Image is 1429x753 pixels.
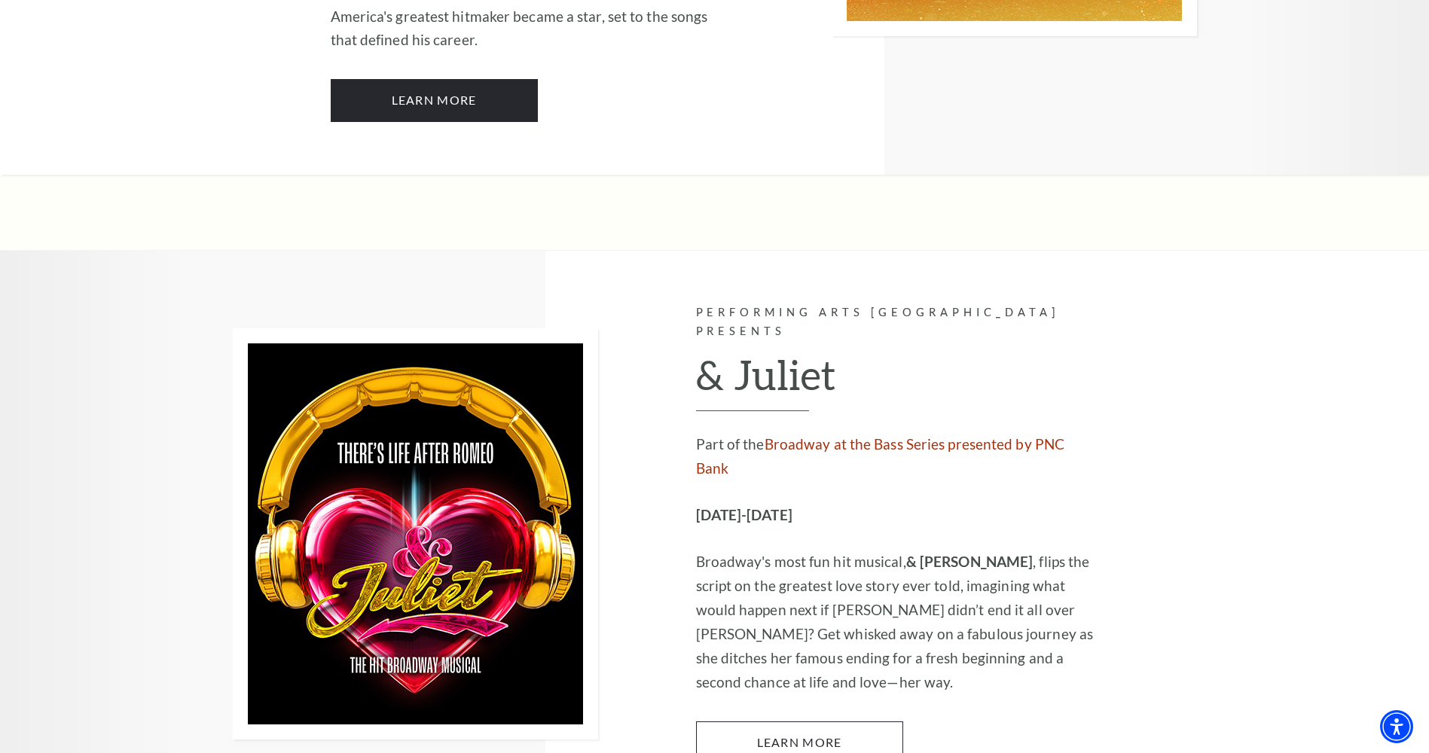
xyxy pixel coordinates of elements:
[696,350,1099,412] h2: & Juliet
[696,303,1099,341] p: Performing Arts [GEOGRAPHIC_DATA] Presents
[696,435,1065,477] a: Broadway at the Bass Series presented by PNC Bank
[696,432,1099,480] p: Part of the
[331,79,538,121] a: Learn More A Beautiful Noise: The Neil Diamond Musical
[696,550,1099,694] p: Broadway's most fun hit musical, , flips the script on the greatest love story ever told, imagini...
[1380,710,1413,743] div: Accessibility Menu
[696,506,792,523] strong: [DATE]-[DATE]
[906,553,1034,570] strong: & [PERSON_NAME]
[233,328,598,739] img: Performing Arts Fort Worth Presents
